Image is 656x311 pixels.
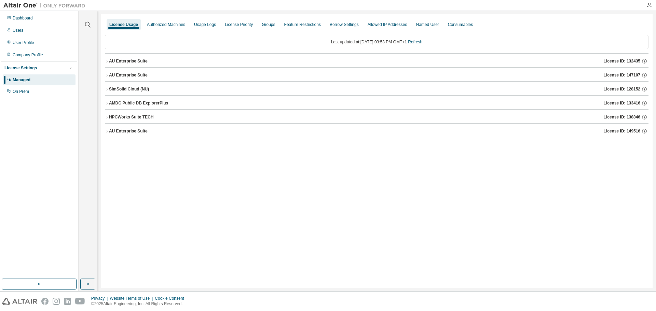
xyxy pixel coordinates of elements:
span: License ID: 147107 [604,72,640,78]
div: Privacy [91,296,110,301]
div: Cookie Consent [155,296,188,301]
button: AU Enterprise SuiteLicense ID: 147107 [105,68,648,83]
a: Refresh [408,40,422,44]
div: AU Enterprise Suite [109,128,148,134]
div: Borrow Settings [330,22,359,27]
span: License ID: 128152 [604,86,640,92]
div: Authorized Machines [147,22,185,27]
button: SimSolid Cloud (NU)License ID: 128152 [105,82,648,97]
div: Named User [416,22,439,27]
div: AU Enterprise Suite [109,72,148,78]
div: Website Terms of Use [110,296,155,301]
div: AMDC Public DB ExplorerPlus [109,100,168,106]
div: User Profile [13,40,34,45]
div: License Priority [225,22,253,27]
div: HPCWorks Suite TECH [109,114,153,120]
p: © 2025 Altair Engineering, Inc. All Rights Reserved. [91,301,188,307]
span: License ID: 132435 [604,58,640,64]
span: License ID: 138846 [604,114,640,120]
img: linkedin.svg [64,298,71,305]
div: Groups [262,22,275,27]
img: Altair One [3,2,89,9]
div: Users [13,28,23,33]
img: instagram.svg [53,298,60,305]
img: facebook.svg [41,298,49,305]
img: altair_logo.svg [2,298,37,305]
div: License Settings [4,65,37,71]
span: License ID: 133416 [604,100,640,106]
button: AU Enterprise SuiteLicense ID: 132435 [105,54,648,69]
button: AU Enterprise SuiteLicense ID: 149516 [105,124,648,139]
div: Dashboard [13,15,33,21]
div: AU Enterprise Suite [109,58,148,64]
div: Usage Logs [194,22,216,27]
div: License Usage [109,22,138,27]
button: HPCWorks Suite TECHLicense ID: 138846 [105,110,648,125]
div: Feature Restrictions [284,22,321,27]
div: Consumables [448,22,473,27]
div: On Prem [13,89,29,94]
img: youtube.svg [75,298,85,305]
div: Managed [13,77,30,83]
div: Allowed IP Addresses [368,22,407,27]
button: AMDC Public DB ExplorerPlusLicense ID: 133416 [105,96,648,111]
div: SimSolid Cloud (NU) [109,86,149,92]
span: License ID: 149516 [604,128,640,134]
div: Company Profile [13,52,43,58]
div: Last updated at: [DATE] 03:53 PM GMT+1 [105,35,648,49]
